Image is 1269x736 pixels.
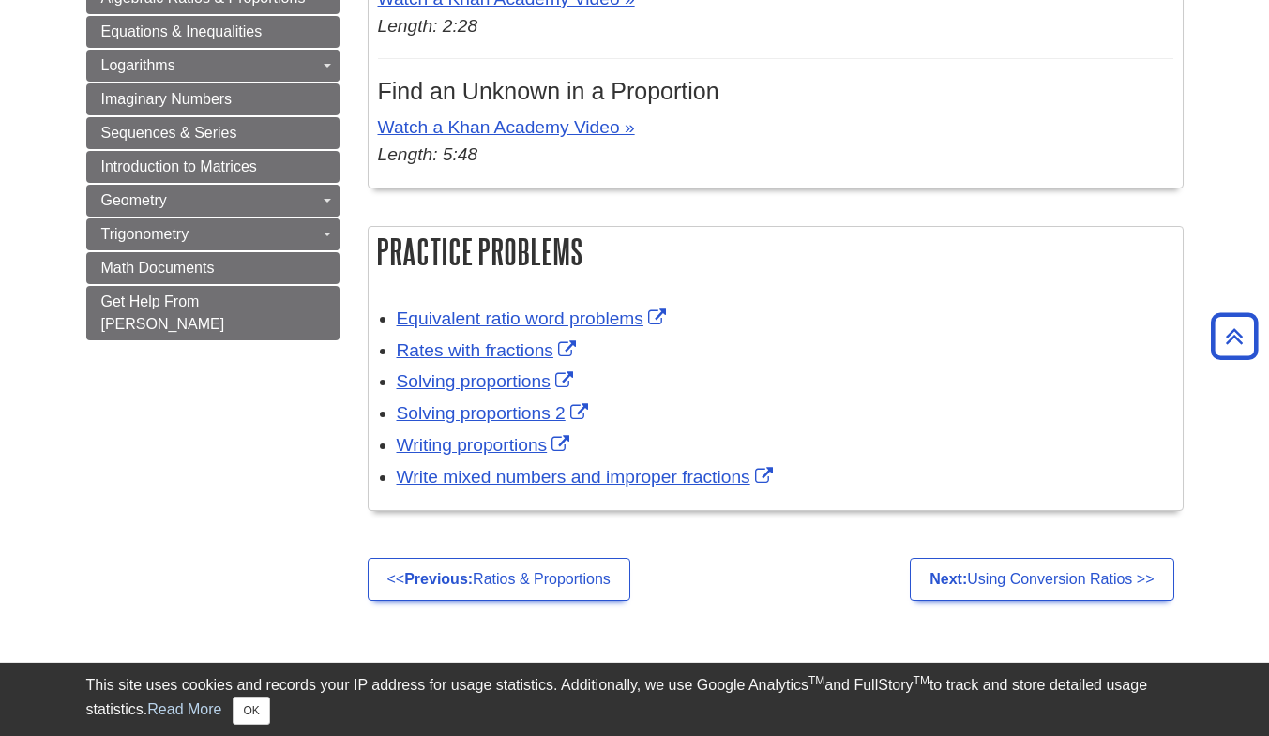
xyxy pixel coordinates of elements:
[378,78,1173,105] h3: Find an Unknown in a Proportion
[86,50,340,82] a: Logarithms
[86,185,340,217] a: Geometry
[86,83,340,115] a: Imaginary Numbers
[929,571,967,587] strong: Next:
[378,144,478,164] em: Length: 5:48
[914,674,929,687] sup: TM
[86,674,1184,725] div: This site uses cookies and records your IP address for usage statistics. Additionally, we use Goo...
[368,558,630,601] a: <<Previous:Ratios & Proportions
[101,260,215,276] span: Math Documents
[910,558,1173,601] a: Next:Using Conversion Ratios >>
[397,371,578,391] a: Link opens in new window
[369,227,1183,277] h2: Practice Problems
[378,117,635,137] a: Watch a Khan Academy Video »
[86,252,340,284] a: Math Documents
[101,293,225,332] span: Get Help From [PERSON_NAME]
[397,308,671,328] a: Link opens in new window
[86,117,340,149] a: Sequences & Series
[404,571,473,587] strong: Previous:
[397,403,593,423] a: Link opens in new window
[233,697,269,725] button: Close
[808,674,824,687] sup: TM
[378,16,478,36] em: Length: 2:28
[101,125,237,141] span: Sequences & Series
[397,340,581,360] a: Link opens in new window
[86,16,340,48] a: Equations & Inequalities
[101,192,167,208] span: Geometry
[101,91,233,107] span: Imaginary Numbers
[1204,323,1264,349] a: Back to Top
[101,57,175,73] span: Logarithms
[101,226,189,242] span: Trigonometry
[86,286,340,340] a: Get Help From [PERSON_NAME]
[86,218,340,250] a: Trigonometry
[101,23,263,39] span: Equations & Inequalities
[397,435,575,455] a: Link opens in new window
[397,467,778,487] a: Link opens in new window
[101,158,257,174] span: Introduction to Matrices
[86,151,340,183] a: Introduction to Matrices
[147,701,221,717] a: Read More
